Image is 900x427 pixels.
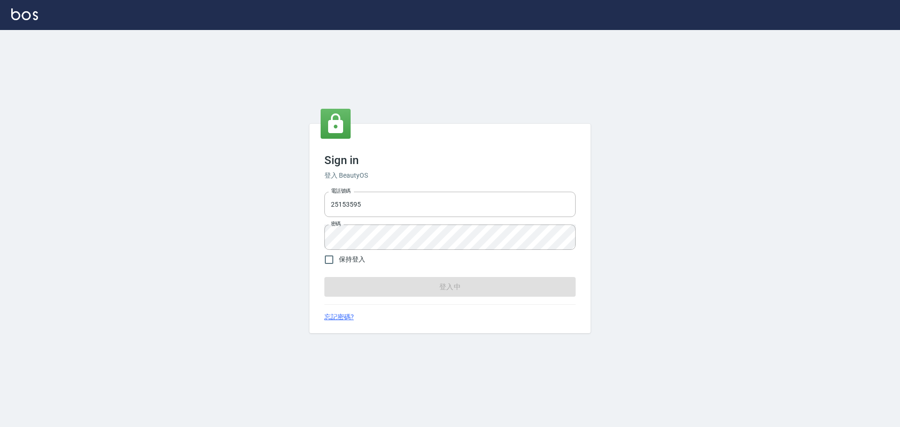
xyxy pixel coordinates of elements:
img: Logo [11,8,38,20]
h3: Sign in [324,154,576,167]
span: 保持登入 [339,255,365,264]
a: 忘記密碼? [324,312,354,322]
label: 電話號碼 [331,187,351,195]
label: 密碼 [331,220,341,227]
h6: 登入 BeautyOS [324,171,576,180]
